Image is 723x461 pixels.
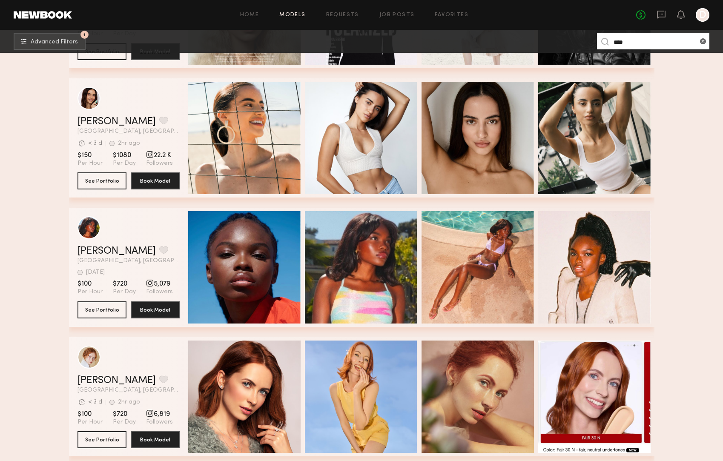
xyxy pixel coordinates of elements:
[113,160,136,167] span: Per Day
[118,140,140,146] div: 2hr ago
[113,410,136,418] span: $720
[146,160,173,167] span: Followers
[146,288,173,296] span: Followers
[77,280,103,288] span: $100
[77,431,126,448] button: See Portfolio
[83,33,86,37] span: 1
[14,33,86,50] button: 1Advanced Filters
[88,399,102,405] div: < 3 d
[77,387,180,393] span: [GEOGRAPHIC_DATA], [GEOGRAPHIC_DATA]
[77,301,126,318] button: See Portfolio
[113,151,136,160] span: $1080
[77,288,103,296] span: Per Hour
[113,288,136,296] span: Per Day
[88,140,102,146] div: < 3 d
[146,410,173,418] span: 6,819
[113,418,136,426] span: Per Day
[131,172,180,189] button: Book Model
[77,160,103,167] span: Per Hour
[77,410,103,418] span: $100
[146,151,173,160] span: 22.2 K
[146,280,173,288] span: 5,079
[131,301,180,318] button: Book Model
[118,399,140,405] div: 2hr ago
[113,280,136,288] span: $720
[77,129,180,135] span: [GEOGRAPHIC_DATA], [GEOGRAPHIC_DATA]
[240,12,259,18] a: Home
[77,172,126,189] button: See Portfolio
[77,258,180,264] span: [GEOGRAPHIC_DATA], [GEOGRAPHIC_DATA]
[279,12,305,18] a: Models
[696,8,709,22] a: D
[379,12,415,18] a: Job Posts
[131,431,180,448] button: Book Model
[77,246,156,256] a: [PERSON_NAME]
[77,375,156,386] a: [PERSON_NAME]
[31,39,78,45] span: Advanced Filters
[326,12,359,18] a: Requests
[77,151,103,160] span: $150
[435,12,468,18] a: Favorites
[86,269,105,275] div: [DATE]
[146,418,173,426] span: Followers
[77,418,103,426] span: Per Hour
[77,117,156,127] a: [PERSON_NAME]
